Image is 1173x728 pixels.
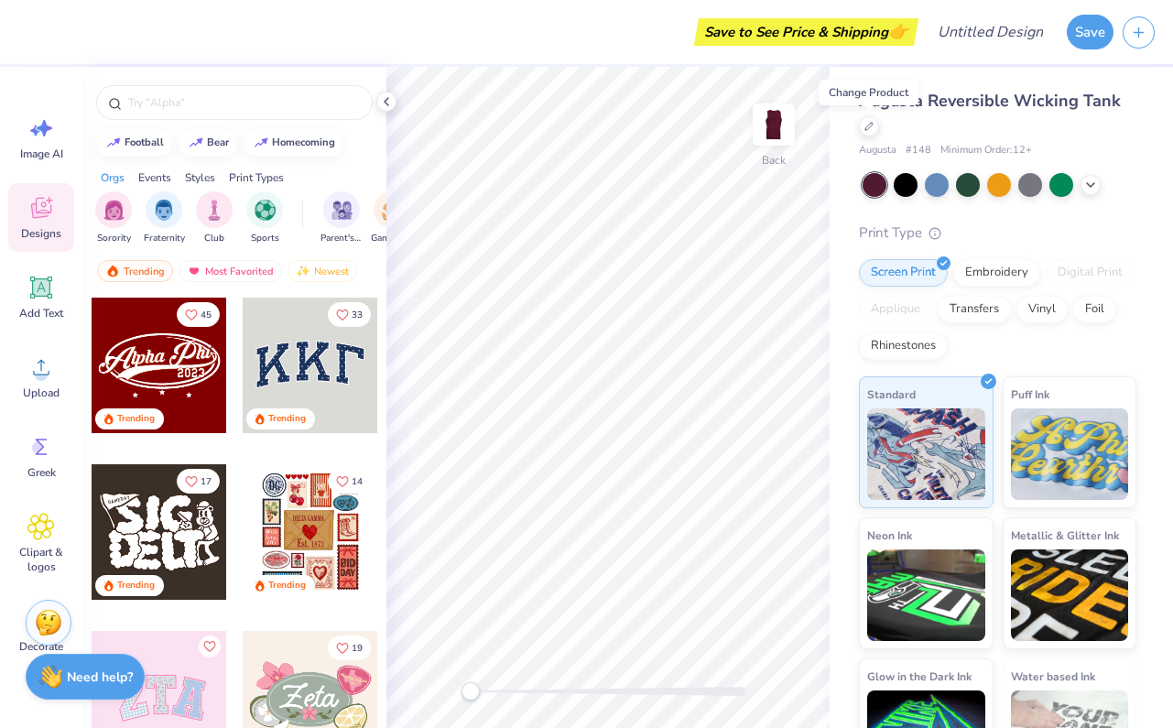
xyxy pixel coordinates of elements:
button: filter button [95,191,132,245]
button: filter button [246,191,283,245]
span: Greek [27,465,56,480]
span: Neon Ink [867,526,912,545]
button: Like [177,469,220,494]
button: Like [328,302,371,327]
span: Designs [21,226,61,241]
div: Styles [185,169,215,186]
span: Parent's Weekend [320,232,363,245]
span: Standard [867,385,916,404]
div: bear [207,137,229,147]
span: Sorority [97,232,131,245]
span: 17 [201,477,212,486]
div: Print Type [859,223,1136,244]
button: Like [177,302,220,327]
span: Add Text [19,306,63,321]
span: 👉 [888,20,908,42]
div: homecoming [272,137,335,147]
img: most_fav.gif [187,265,201,277]
img: trend_line.gif [254,137,268,148]
button: filter button [320,191,363,245]
img: Back [755,106,792,143]
div: Change Product [819,80,918,105]
span: Clipart & logos [11,545,71,574]
span: Image AI [20,147,63,161]
input: Untitled Design [923,14,1058,50]
button: Like [199,636,221,657]
div: Back [762,152,786,168]
div: Save to See Price & Shipping [699,18,914,46]
img: Fraternity Image [154,200,174,221]
button: football [96,129,172,157]
div: football [125,137,164,147]
span: Augusta [859,143,896,158]
div: filter for Game Day [371,191,413,245]
div: Trending [268,412,306,426]
button: filter button [371,191,413,245]
button: Save [1067,15,1113,49]
div: Screen Print [859,259,948,287]
span: Glow in the Dark Ink [867,667,972,686]
img: Game Day Image [382,200,403,221]
div: filter for Sorority [95,191,132,245]
div: filter for Club [196,191,233,245]
img: trending.gif [105,265,120,277]
div: Orgs [101,169,125,186]
img: Puff Ink [1011,408,1129,500]
div: Trending [117,412,155,426]
div: Transfers [938,296,1011,323]
div: Trending [268,579,306,592]
strong: Need help? [67,668,133,686]
span: Metallic & Glitter Ink [1011,526,1119,545]
div: filter for Sports [246,191,283,245]
span: Fraternity [144,232,185,245]
div: Applique [859,296,932,323]
div: Rhinestones [859,332,948,360]
div: Newest [288,260,357,282]
button: homecoming [244,129,343,157]
button: Like [328,469,371,494]
div: Most Favorited [179,260,282,282]
div: Print Types [229,169,284,186]
input: Try "Alpha" [126,93,361,112]
span: Upload [23,386,60,400]
span: Sports [251,232,279,245]
div: Trending [117,579,155,592]
span: 19 [352,644,363,653]
div: Foil [1073,296,1116,323]
div: Trending [97,260,173,282]
span: # 148 [906,143,931,158]
div: filter for Parent's Weekend [320,191,363,245]
button: filter button [144,191,185,245]
div: Digital Print [1046,259,1135,287]
img: Club Image [204,200,224,221]
img: newest.gif [296,265,310,277]
span: 14 [352,477,363,486]
img: trend_line.gif [189,137,203,148]
img: Parent's Weekend Image [331,200,353,221]
div: Accessibility label [462,682,480,701]
span: Game Day [371,232,413,245]
span: Augusta Reversible Wicking Tank [859,90,1121,112]
span: Minimum Order: 12 + [940,143,1032,158]
div: Events [138,169,171,186]
img: Sports Image [255,200,276,221]
button: bear [179,129,237,157]
img: Standard [867,408,985,500]
div: Embroidery [953,259,1040,287]
img: Metallic & Glitter Ink [1011,549,1129,641]
img: Sorority Image [103,200,125,221]
div: Vinyl [1016,296,1068,323]
img: trend_line.gif [106,137,121,148]
span: 33 [352,310,363,320]
span: 45 [201,310,212,320]
span: Water based Ink [1011,667,1095,686]
img: Neon Ink [867,549,985,641]
button: filter button [196,191,233,245]
div: filter for Fraternity [144,191,185,245]
span: Club [204,232,224,245]
span: Decorate [19,639,63,654]
span: Puff Ink [1011,385,1049,404]
button: Like [328,636,371,660]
